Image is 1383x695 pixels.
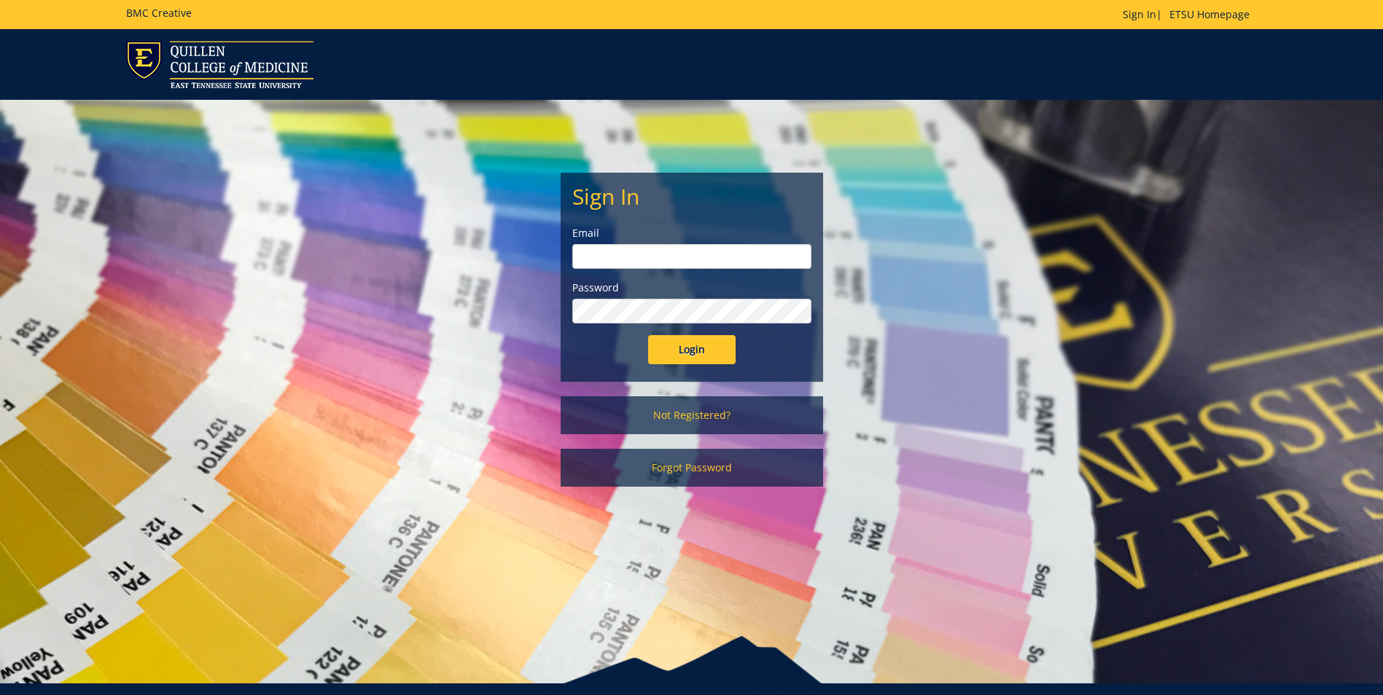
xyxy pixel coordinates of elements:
[572,280,811,295] label: Password
[572,184,811,208] h2: Sign In
[126,7,192,18] h5: BMC Creative
[561,396,823,434] a: Not Registered?
[561,449,823,487] a: Forgot Password
[648,335,736,364] input: Login
[126,41,313,88] img: ETSU logo
[1123,7,1156,21] a: Sign In
[572,226,811,240] label: Email
[1162,7,1257,21] a: ETSU Homepage
[1123,7,1257,22] p: |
